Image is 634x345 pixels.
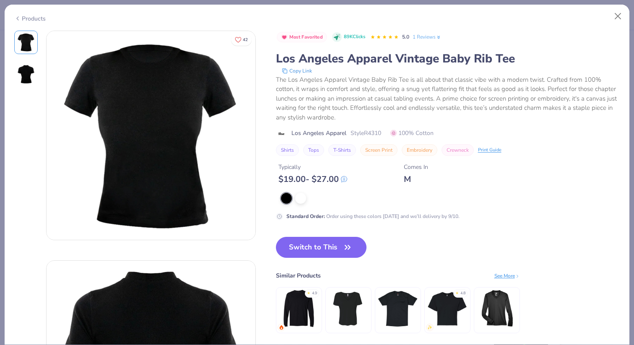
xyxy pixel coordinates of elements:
img: brand logo [276,130,287,137]
div: 5.0 Stars [370,31,399,44]
a: 1 Reviews [413,33,442,41]
img: Team 365 Ladies' Zone Performance Long-Sleeve T-Shirt [477,289,517,329]
img: Bella + Canvas Women’s Slouchy V-Neck Tee [328,289,368,329]
div: The Los Angeles Apparel Vintage Baby Rib Tee is all about that classic vibe with a modern twist. ... [276,75,620,122]
div: Comes In [404,163,428,171]
button: Crewneck [442,144,474,156]
button: Badge Button [277,32,327,43]
button: Shirts [276,144,299,156]
span: 89K Clicks [344,34,365,41]
span: 5.0 [402,34,409,40]
button: Like [231,34,252,46]
img: trending.gif [279,325,284,330]
img: Front [16,32,36,52]
img: Next Level Apparel Ladies' Ideal Crop T-Shirt [427,289,467,329]
img: newest.gif [427,325,432,330]
div: ★ [307,291,310,294]
img: Back [16,64,36,84]
div: Los Angeles Apparel Vintage Baby Rib Tee [276,51,620,67]
span: Most Favorited [289,35,323,39]
img: Front [47,31,255,240]
div: Typically [278,163,347,171]
span: 42 [243,38,248,42]
button: Screen Print [360,144,398,156]
img: Most Favorited sort [281,34,288,41]
img: Hanes Men's Authentic-T Pocket T-Shirt [378,289,418,329]
span: Los Angeles Apparel [291,129,346,137]
button: Embroidery [402,144,437,156]
div: Similar Products [276,271,321,280]
span: 100% Cotton [390,129,434,137]
div: See More [494,272,520,280]
button: Switch to This [276,237,367,258]
div: M [404,174,428,184]
span: Style R4310 [351,129,381,137]
button: copy to clipboard [279,67,314,75]
button: T-Shirts [328,144,356,156]
div: 4.8 [460,291,465,296]
button: Close [610,8,626,24]
div: ★ [455,291,459,294]
button: Tops [303,144,324,156]
img: Comfort Colors Adult Heavyweight RS Long-Sleeve T-Shirt [279,289,319,329]
div: Print Guide [478,147,501,154]
div: Order using these colors [DATE] and we’ll delivery by 9/10. [286,213,460,220]
div: 4.9 [312,291,317,296]
strong: Standard Order : [286,213,325,220]
div: Products [14,14,46,23]
div: $ 19.00 - $ 27.00 [278,174,347,184]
